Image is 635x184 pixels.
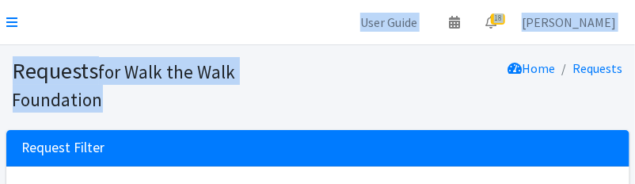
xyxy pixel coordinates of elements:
a: 18 [473,6,509,38]
h1: Requests [13,57,312,112]
a: Home [508,60,556,76]
a: Requests [573,60,623,76]
h3: Request Filter [22,140,105,156]
a: [PERSON_NAME] [509,6,629,38]
a: User Guide [348,6,430,38]
small: for Walk the Walk Foundation [13,60,236,111]
span: 18 [491,13,505,25]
